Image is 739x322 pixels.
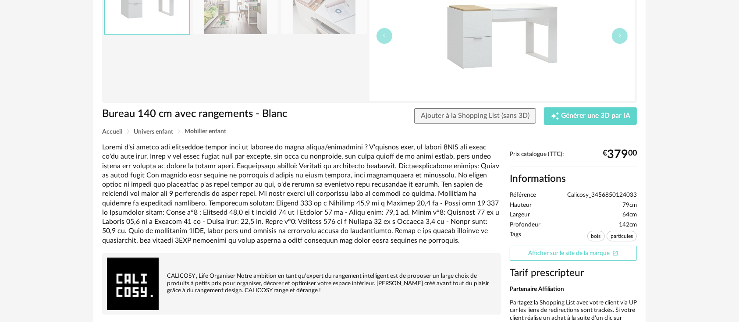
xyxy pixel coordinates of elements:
[551,112,559,120] span: Creation icon
[612,250,618,256] span: Open In New icon
[587,231,605,241] span: bois
[567,191,637,199] span: Calicosy_3456850124033
[185,128,226,134] span: Mobilier enfant
[414,108,536,124] button: Ajouter à la Shopping List (sans 3D)
[561,113,630,120] span: Générer une 3D par IA
[622,202,637,209] span: 79cm
[102,107,320,121] h1: Bureau 140 cm avec rangements - Blanc
[510,151,637,167] div: Prix catalogue (TTC):
[619,221,637,229] span: 142cm
[102,143,501,245] div: Loremi d'si ametco adi elitseddoe tempor inci ut laboree do magna aliqua/enimadmini ? V'quisnos e...
[622,211,637,219] span: 64cm
[107,258,159,310] img: brand logo
[421,112,529,119] span: Ajouter à la Shopping List (sans 3D)
[102,128,637,135] div: Breadcrumb
[102,129,122,135] span: Accueil
[510,221,540,229] span: Profondeur
[607,231,637,241] span: particules
[607,151,628,158] span: 379
[544,107,637,125] button: Creation icon Générer une 3D par IA
[134,129,173,135] span: Univers enfant
[510,246,637,261] a: Afficher sur le site de la marqueOpen In New icon
[510,211,530,219] span: Largeur
[510,286,564,292] b: Partenaire Affiliation
[603,151,637,158] div: € 00
[510,191,536,199] span: Référence
[510,267,637,280] h3: Tarif prescripteur
[510,173,637,185] h2: Informations
[510,231,521,244] span: Tags
[107,258,497,294] div: CALICOSY , Life Organiser Notre ambition en tant qu'expert du rangement intelligent est de propos...
[510,202,532,209] span: Hauteur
